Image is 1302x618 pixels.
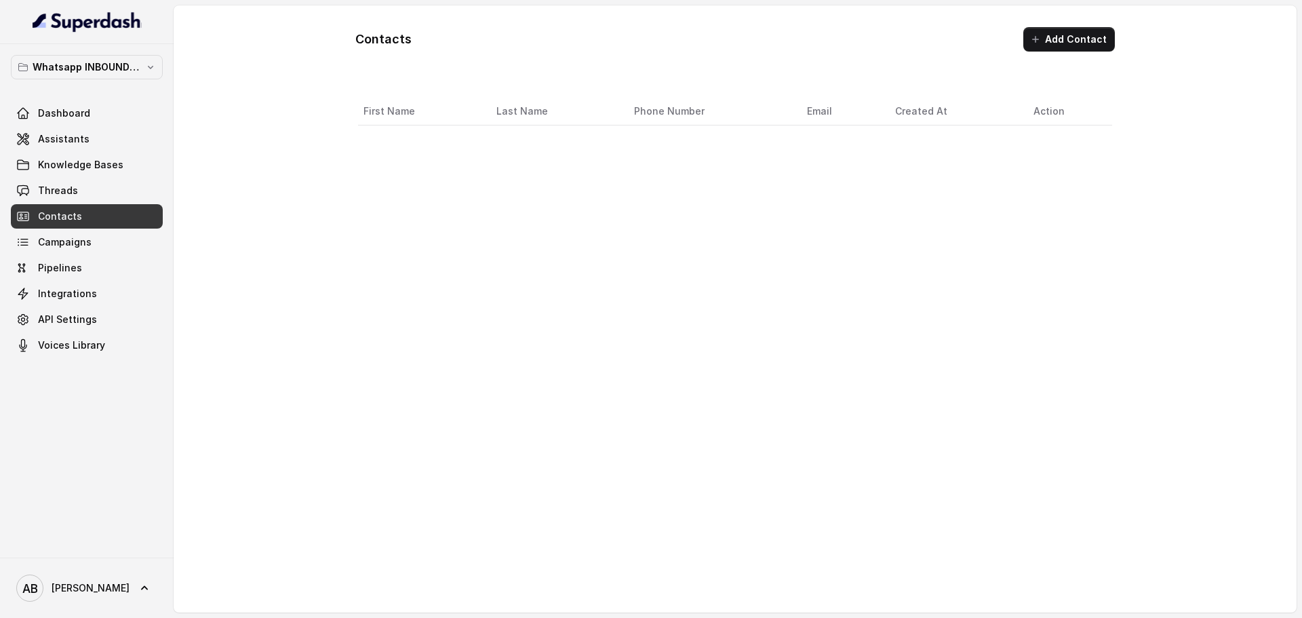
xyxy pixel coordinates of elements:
a: Dashboard [11,101,163,125]
a: Knowledge Bases [11,153,163,177]
h1: Contacts [355,28,412,50]
a: Assistants [11,127,163,151]
span: Threads [38,184,78,197]
span: Pipelines [38,261,82,275]
button: Add Contact [1023,27,1115,52]
a: Campaigns [11,230,163,254]
th: Phone Number [623,98,796,125]
th: Created At [884,98,1023,125]
span: Contacts [38,210,82,223]
a: Pipelines [11,256,163,280]
span: Campaigns [38,235,92,249]
a: Threads [11,178,163,203]
span: API Settings [38,313,97,326]
th: Action [1023,98,1112,125]
span: Integrations [38,287,97,301]
span: Assistants [38,132,90,146]
th: Last Name [486,98,623,125]
a: [PERSON_NAME] [11,569,163,607]
img: light.svg [33,11,142,33]
span: Knowledge Bases [38,158,123,172]
button: Whatsapp INBOUND Workspace [11,55,163,79]
th: Email [796,98,884,125]
p: Whatsapp INBOUND Workspace [33,59,141,75]
a: Integrations [11,282,163,306]
th: First Name [358,98,486,125]
span: Voices Library [38,339,105,352]
text: AB [22,581,38,596]
a: Contacts [11,204,163,229]
span: [PERSON_NAME] [52,581,130,595]
a: API Settings [11,307,163,332]
span: Dashboard [38,107,90,120]
a: Voices Library [11,333,163,358]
